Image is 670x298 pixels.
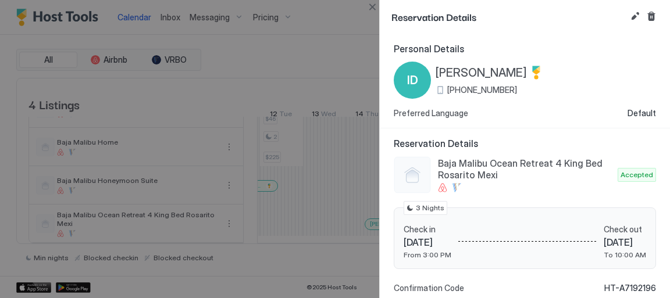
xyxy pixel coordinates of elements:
button: Edit reservation [628,9,642,23]
span: From 3:00 PM [404,250,451,259]
button: Cancel reservation [644,9,658,23]
span: [PERSON_NAME] [436,66,527,80]
span: 3 Nights [416,203,444,213]
span: Accepted [621,170,653,180]
span: Reservation Details [391,9,626,24]
span: Confirmation Code [394,283,464,293]
span: [PHONE_NUMBER] [447,85,517,95]
span: Check in [404,224,451,235]
span: HT-A7192196 [604,283,656,293]
span: [DATE] [604,236,646,248]
span: ID [407,71,418,89]
span: [DATE] [404,236,451,248]
span: Baja Malibu Ocean Retreat 4 King Bed Rosarito Mexi [438,157,613,181]
span: Personal Details [394,43,656,55]
span: Check out [604,224,646,235]
span: Default [628,108,656,119]
span: Preferred Language [394,108,468,119]
span: Reservation Details [394,138,656,149]
span: To 10:00 AM [604,250,646,259]
iframe: Intercom live chat [12,258,40,286]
